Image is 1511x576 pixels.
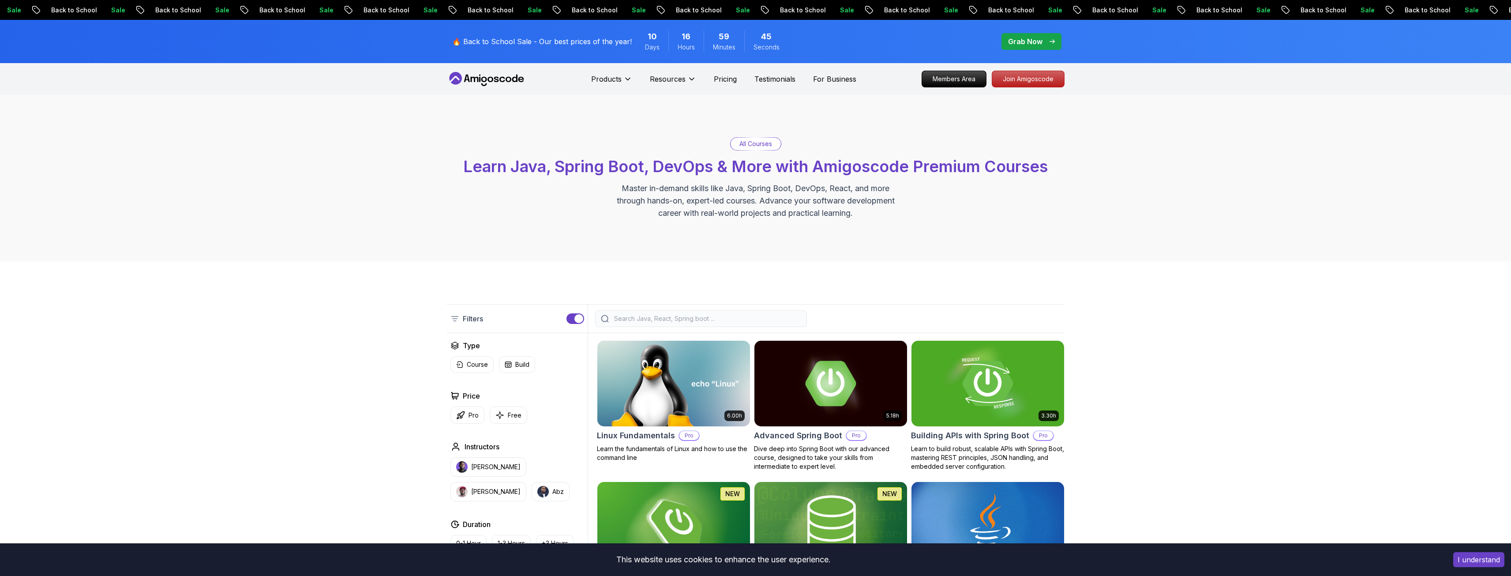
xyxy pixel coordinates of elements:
p: Back to School [157,6,217,15]
p: Sale [217,6,245,15]
input: Search Java, React, Spring boot ... [612,314,801,323]
button: Course [450,356,494,373]
p: Back to School [990,6,1050,15]
p: [PERSON_NAME] [471,487,521,496]
p: Pro [1034,431,1053,440]
p: Sale [1362,6,1391,15]
p: Sale [1154,6,1182,15]
img: Linux Fundamentals card [597,341,750,426]
p: Abz [552,487,564,496]
p: Sale [1050,6,1078,15]
button: Resources [650,74,696,91]
span: Days [645,43,660,52]
p: Sale [1258,6,1286,15]
p: Back to School [1198,6,1258,15]
button: instructor img[PERSON_NAME] [450,457,526,477]
p: Back to School [1302,6,1362,15]
h2: Instructors [465,441,499,452]
img: Spring Data JPA card [754,482,907,568]
button: instructor img[PERSON_NAME] [450,482,526,501]
p: Resources [650,74,686,84]
span: 16 Hours [682,30,690,43]
p: Back to School [53,6,113,15]
h2: Linux Fundamentals [597,429,675,442]
p: Back to School [782,6,842,15]
p: 5.18h [886,412,899,419]
p: Sale [425,6,454,15]
button: 1-3 Hours [492,535,531,552]
p: All Courses [739,139,772,148]
p: Sale [113,6,141,15]
p: 1-3 Hours [498,539,525,548]
button: instructor imgAbz [532,482,570,501]
span: 45 Seconds [761,30,772,43]
p: Sale [634,6,662,15]
p: Filters [463,313,483,324]
button: Build [499,356,535,373]
p: Sale [9,6,37,15]
p: Members Area [922,71,986,87]
a: Building APIs with Spring Boot card3.30hBuilding APIs with Spring BootProLearn to build robust, s... [911,340,1065,471]
p: Sale [842,6,870,15]
button: Accept cookies [1453,552,1504,567]
p: Free [508,411,521,420]
span: Seconds [754,43,780,52]
span: Minutes [713,43,735,52]
p: Sale [321,6,349,15]
img: Spring Boot for Beginners card [597,482,750,568]
p: 🔥 Back to School Sale - Our best prices of the year! [452,36,632,47]
button: +3 Hours [536,535,574,552]
p: Sale [738,6,766,15]
p: Build [515,360,529,369]
p: Course [467,360,488,369]
p: NEW [725,489,740,498]
h2: Advanced Spring Boot [754,429,842,442]
button: 0-1 Hour [450,535,487,552]
p: Sale [946,6,974,15]
p: Back to School [469,6,529,15]
a: Linux Fundamentals card6.00hLinux FundamentalsProLearn the fundamentals of Linux and how to use t... [597,340,750,462]
p: Back to School [365,6,425,15]
p: Learn to build robust, scalable APIs with Spring Boot, mastering REST principles, JSON handling, ... [911,444,1065,471]
h2: Type [463,340,480,351]
p: +3 Hours [542,539,568,548]
p: Grab Now [1008,36,1042,47]
p: Back to School [1094,6,1154,15]
h2: Duration [463,519,491,530]
span: Hours [678,43,695,52]
a: Testimonials [754,74,795,84]
p: Master in-demand skills like Java, Spring Boot, DevOps, React, and more through hands-on, expert-... [607,182,904,219]
p: 6.00h [727,412,742,419]
img: Advanced Spring Boot card [754,341,907,426]
p: 0-1 Hour [456,539,481,548]
button: Pro [450,407,484,424]
p: Learn the fundamentals of Linux and how to use the command line [597,444,750,462]
h2: Price [463,391,480,401]
img: instructor img [456,461,468,473]
p: Dive deep into Spring Boot with our advanced course, designed to take your skills from intermedia... [754,444,907,471]
p: [PERSON_NAME] [471,463,521,471]
a: Members Area [922,71,986,87]
p: Pro [679,431,699,440]
a: Join Amigoscode [992,71,1065,87]
p: NEW [882,489,897,498]
span: 59 Minutes [719,30,729,43]
p: Pro [469,411,479,420]
img: instructor img [537,486,549,497]
p: Back to School [1406,6,1466,15]
p: Pro [847,431,866,440]
a: For Business [813,74,856,84]
p: Back to School [678,6,738,15]
p: Back to School [886,6,946,15]
p: Products [591,74,622,84]
p: Back to School [574,6,634,15]
p: Sale [529,6,558,15]
h2: Building APIs with Spring Boot [911,429,1029,442]
button: Free [490,407,527,424]
span: Learn Java, Spring Boot, DevOps & More with Amigoscode Premium Courses [463,157,1048,176]
p: Sale [1466,6,1495,15]
span: 10 Days [648,30,657,43]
